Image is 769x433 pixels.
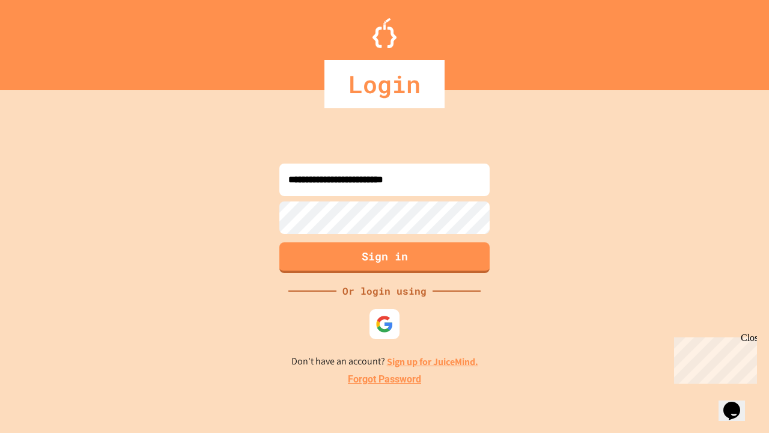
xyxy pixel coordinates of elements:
img: Logo.svg [372,18,397,48]
button: Sign in [279,242,490,273]
iframe: chat widget [669,333,757,384]
a: Forgot Password [348,372,421,387]
div: Chat with us now!Close [5,5,83,76]
img: google-icon.svg [375,315,394,333]
p: Don't have an account? [291,354,478,369]
a: Sign up for JuiceMind. [387,355,478,368]
div: Login [324,60,445,108]
div: Or login using [336,284,433,298]
iframe: chat widget [719,385,757,421]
